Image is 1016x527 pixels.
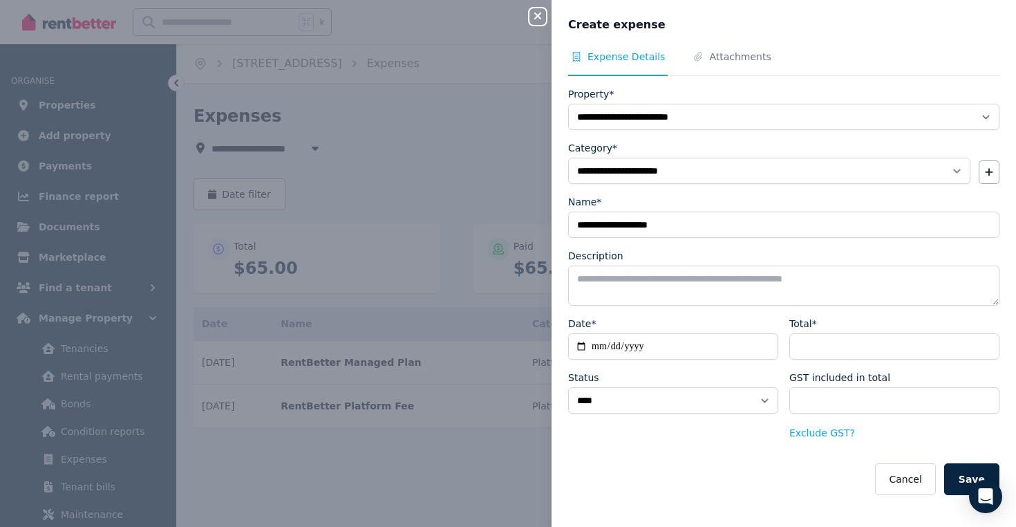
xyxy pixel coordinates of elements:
[875,463,935,495] button: Cancel
[969,480,1002,513] div: Open Intercom Messenger
[568,195,601,209] label: Name*
[587,50,665,64] span: Expense Details
[568,249,623,263] label: Description
[789,426,855,440] button: Exclude GST?
[568,17,666,33] span: Create expense
[789,317,817,331] label: Total*
[709,50,771,64] span: Attachments
[568,141,617,155] label: Category*
[568,50,999,76] nav: Tabs
[568,371,599,385] label: Status
[944,463,999,495] button: Save
[789,371,890,385] label: GST included in total
[568,317,596,331] label: Date*
[568,87,614,101] label: Property*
